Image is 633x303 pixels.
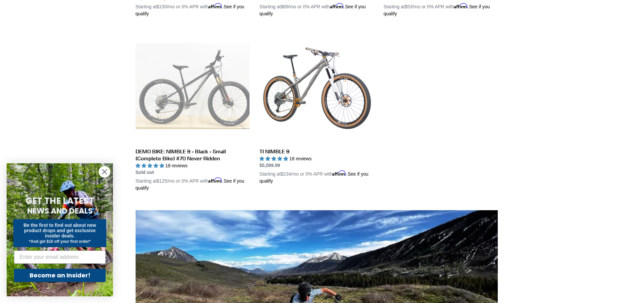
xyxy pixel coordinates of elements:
[26,195,94,207] span: GET THE LATEST
[24,223,96,238] span: Be the first to find out about new product drops and get exclusive insider deals.
[29,239,90,244] span: *And get $10 off your first order*
[14,269,106,282] button: Become an Insider!
[27,206,93,216] span: NEWS AND DEALS
[99,166,110,178] button: Close dialog
[14,250,106,264] input: Enter your email address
